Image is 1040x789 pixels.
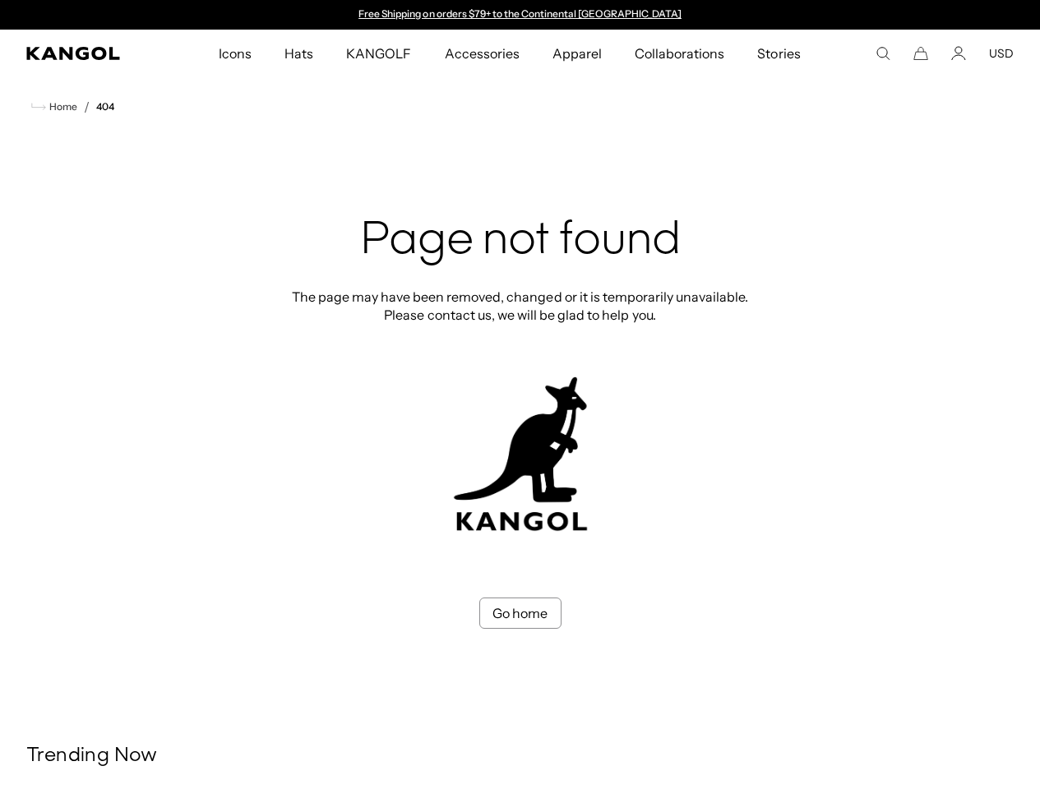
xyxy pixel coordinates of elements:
[757,30,800,77] span: Stories
[202,30,268,77] a: Icons
[219,30,252,77] span: Icons
[46,101,77,113] span: Home
[26,744,1014,768] h3: Trending Now
[287,215,754,268] h2: Page not found
[268,30,330,77] a: Hats
[618,30,741,77] a: Collaborations
[428,30,536,77] a: Accessories
[479,598,562,629] a: Go home
[351,8,690,21] div: Announcement
[445,30,520,77] span: Accessories
[346,30,411,77] span: KANGOLF
[913,46,928,61] button: Cart
[287,288,754,324] p: The page may have been removed, changed or it is temporarily unavailable. Please contact us, we w...
[451,376,590,532] img: kangol-404-logo.jpg
[330,30,428,77] a: KANGOLF
[77,97,90,117] li: /
[351,8,690,21] slideshow-component: Announcement bar
[536,30,618,77] a: Apparel
[284,30,313,77] span: Hats
[31,99,77,114] a: Home
[26,47,144,60] a: Kangol
[876,46,890,61] summary: Search here
[741,30,816,77] a: Stories
[635,30,724,77] span: Collaborations
[351,8,690,21] div: 1 of 2
[552,30,602,77] span: Apparel
[358,7,682,20] a: Free Shipping on orders $79+ to the Continental [GEOGRAPHIC_DATA]
[96,101,114,113] a: 404
[951,46,966,61] a: Account
[989,46,1014,61] button: USD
